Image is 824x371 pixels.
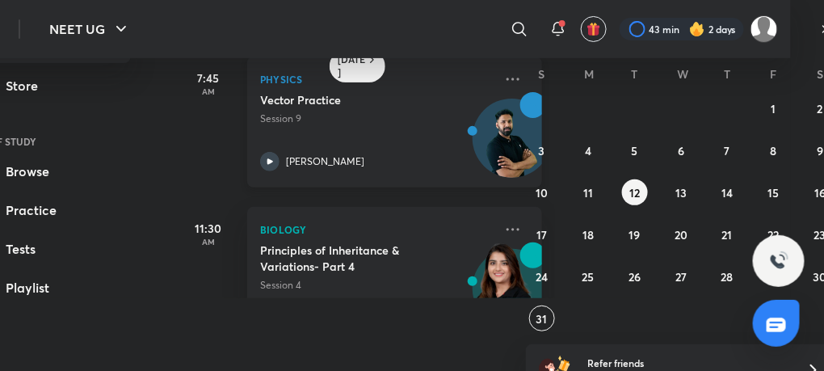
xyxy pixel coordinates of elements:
[575,137,601,163] button: August 4, 2025
[536,311,548,327] abbr: August 31, 2025
[582,227,594,242] abbr: August 18, 2025
[668,179,694,205] button: August 13, 2025
[529,137,555,163] button: August 3, 2025
[622,179,648,205] button: August 12, 2025
[675,227,687,242] abbr: August 20, 2025
[40,13,141,45] button: NEET UG
[725,143,730,158] abbr: August 7, 2025
[761,179,787,205] button: August 15, 2025
[539,66,545,82] abbr: Sunday
[584,66,594,82] abbr: Monday
[629,185,640,200] abbr: August 12, 2025
[583,185,593,200] abbr: August 11, 2025
[588,356,787,370] h6: Refer friends
[769,251,788,271] img: ttu
[176,237,241,247] p: AM
[722,227,733,242] abbr: August 21, 2025
[714,137,740,163] button: August 7, 2025
[176,86,241,96] p: AM
[677,66,688,82] abbr: Wednesday
[581,16,607,42] button: avatar
[761,221,787,247] button: August 22, 2025
[771,101,776,116] abbr: August 1, 2025
[539,143,545,158] abbr: August 3, 2025
[286,154,364,169] p: [PERSON_NAME]
[536,227,547,242] abbr: August 17, 2025
[529,306,555,331] button: August 31, 2025
[724,66,730,82] abbr: Thursday
[260,278,494,293] p: Session 4
[176,70,241,86] h5: 7:45
[622,137,648,163] button: August 5, 2025
[575,179,601,205] button: August 11, 2025
[6,76,48,95] div: Store
[536,185,548,200] abbr: August 10, 2025
[338,53,366,79] h6: [DATE]
[761,137,787,163] button: August 8, 2025
[768,227,780,242] abbr: August 22, 2025
[678,143,684,158] abbr: August 6, 2025
[575,221,601,247] button: August 18, 2025
[714,263,740,289] button: August 28, 2025
[750,15,778,43] img: VAISHNAVI DWIVEDI
[817,143,823,158] abbr: August 9, 2025
[629,227,641,242] abbr: August 19, 2025
[582,269,595,285] abbr: August 25, 2025
[817,66,823,82] abbr: Saturday
[632,143,638,158] abbr: August 5, 2025
[629,269,641,285] abbr: August 26, 2025
[585,143,591,158] abbr: August 4, 2025
[721,185,733,200] abbr: August 14, 2025
[689,21,705,37] img: streak
[260,92,461,108] h5: Vector Practice
[622,263,648,289] button: August 26, 2025
[714,221,740,247] button: August 21, 2025
[260,112,494,126] p: Session 9
[714,179,740,205] button: August 14, 2025
[771,143,777,158] abbr: August 8, 2025
[529,179,555,205] button: August 10, 2025
[721,269,734,285] abbr: August 28, 2025
[632,66,638,82] abbr: Tuesday
[586,22,601,36] img: avatar
[668,263,694,289] button: August 27, 2025
[768,185,780,200] abbr: August 15, 2025
[176,220,241,237] h5: 11:30
[668,221,694,247] button: August 20, 2025
[771,66,777,82] abbr: Friday
[818,101,823,116] abbr: August 2, 2025
[761,95,787,121] button: August 1, 2025
[575,263,601,289] button: August 25, 2025
[473,108,551,185] img: Avatar
[260,70,494,89] p: Physics
[622,221,648,247] button: August 19, 2025
[529,263,555,289] button: August 24, 2025
[260,220,494,239] p: Biology
[675,185,687,200] abbr: August 13, 2025
[453,242,542,354] img: unacademy
[536,269,548,285] abbr: August 24, 2025
[675,269,687,285] abbr: August 27, 2025
[668,137,694,163] button: August 6, 2025
[529,221,555,247] button: August 17, 2025
[260,242,461,275] h5: Principles of Inheritance & Variations- Part 4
